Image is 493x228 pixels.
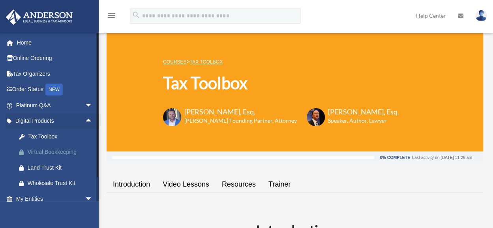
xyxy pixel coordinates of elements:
[11,176,105,191] a: Wholesale Trust Kit
[163,108,181,126] img: Toby-circle-head.png
[475,10,487,21] img: User Pic
[163,57,399,67] p: >
[184,107,297,117] h3: [PERSON_NAME], Esq.
[45,84,63,95] div: NEW
[216,173,262,196] a: Resources
[6,50,105,66] a: Online Ordering
[107,173,156,196] a: Introduction
[184,117,297,125] h6: [PERSON_NAME] Founding Partner, Attorney
[6,191,105,207] a: My Entitiesarrow_drop_down
[328,107,399,117] h3: [PERSON_NAME], Esq.
[163,71,399,95] h1: Tax Toolbox
[28,178,95,188] div: Wholesale Trust Kit
[28,147,95,157] div: Virtual Bookkeeping
[11,144,105,160] a: Virtual Bookkeeping
[163,59,186,65] a: COURSES
[6,66,105,82] a: Tax Organizers
[6,82,105,98] a: Order StatusNEW
[6,113,105,129] a: Digital Productsarrow_drop_up
[4,9,75,25] img: Anderson Advisors Platinum Portal
[132,11,141,19] i: search
[307,108,325,126] img: Scott-Estill-Headshot.png
[107,11,116,21] i: menu
[11,160,105,176] a: Land Trust Kit
[11,129,105,144] a: Tax Toolbox
[412,155,472,160] div: Last activity on [DATE] 11:26 am
[190,59,223,65] a: Tax Toolbox
[156,173,216,196] a: Video Lessons
[6,35,105,50] a: Home
[85,191,101,207] span: arrow_drop_down
[380,155,410,160] div: 0% Complete
[328,117,389,125] h6: Speaker, Author, Lawyer
[262,173,297,196] a: Trainer
[107,14,116,21] a: menu
[85,113,101,129] span: arrow_drop_up
[28,132,95,142] div: Tax Toolbox
[28,163,95,173] div: Land Trust Kit
[6,97,105,113] a: Platinum Q&Aarrow_drop_down
[85,97,101,114] span: arrow_drop_down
